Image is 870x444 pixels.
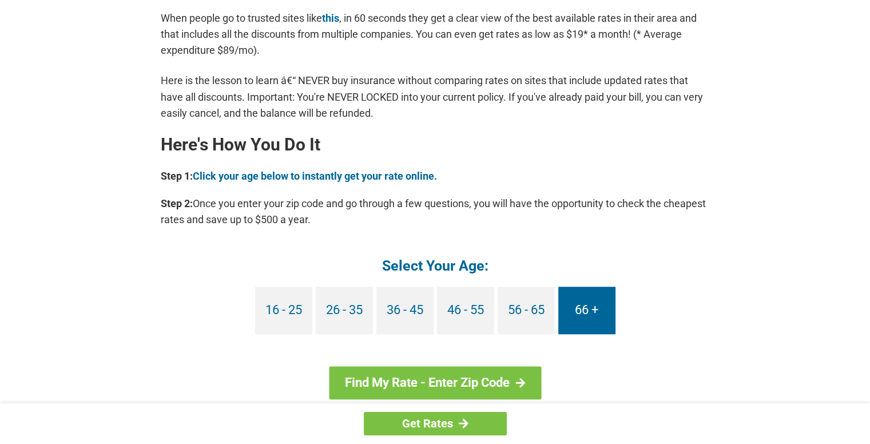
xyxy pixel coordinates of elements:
[161,197,193,209] b: Step 2:
[161,136,710,154] h2: Here's How You Do It
[161,256,710,275] h4: Select Your Age:
[161,170,193,182] b: Step 1:
[498,287,555,334] a: 56 - 65
[322,12,339,24] a: this
[364,412,507,435] a: Get Rates
[558,287,615,334] a: 66 +
[161,73,710,121] p: Here is the lesson to learn â€“ NEVER buy insurance without comparing rates on sites that include...
[316,287,373,334] a: 26 - 35
[437,287,494,334] a: 46 - 55
[329,366,541,399] a: Find My Rate - Enter Zip Code
[161,196,710,228] p: Once you enter your zip code and go through a few questions, you will have the opportunity to che...
[376,287,434,334] a: 36 - 45
[161,10,710,58] p: When people go to trusted sites like , in 60 seconds they get a clear view of the best available ...
[255,287,312,334] a: 16 - 25
[193,170,437,182] a: Click your age below to instantly get your rate online.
